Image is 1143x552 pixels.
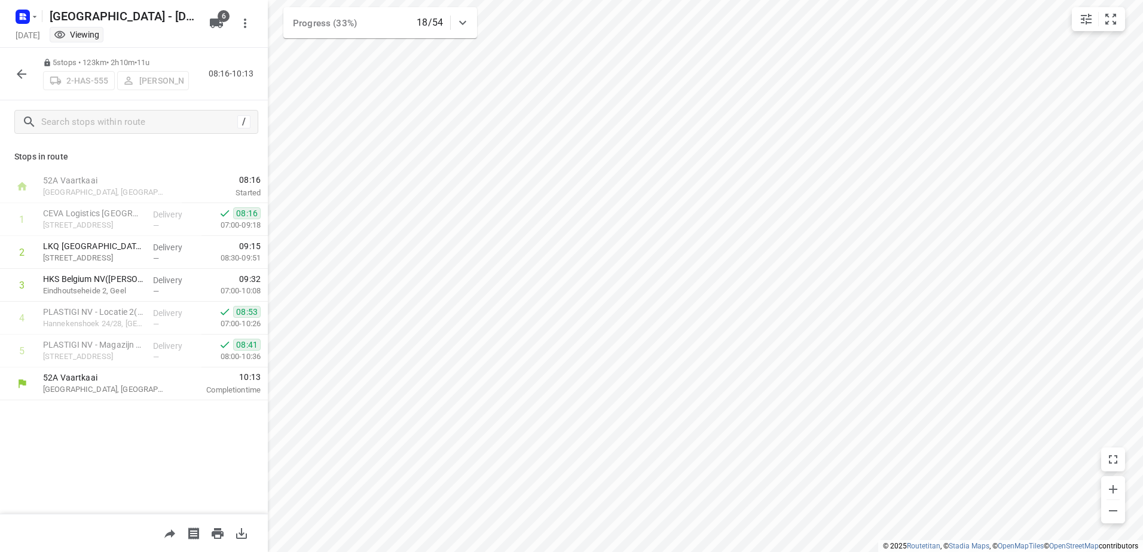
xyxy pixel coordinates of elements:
span: — [153,221,159,230]
button: More [233,11,257,35]
span: Progress (33%) [293,18,357,29]
p: PLASTIGI NV - Magazijn en Bureau(Patricia De Wachter / Karin Vanloo - Susy Leysen) [43,339,143,351]
div: Progress (33%)18/54 [283,7,477,38]
span: 6 [218,10,230,22]
div: 2 [19,247,25,258]
p: Eindhoutseheide 2, Geel [43,285,143,297]
span: 08:53 [233,306,261,318]
p: HKS Belgium NV(Iris Wuyts) [43,273,143,285]
span: — [153,320,159,329]
div: 3 [19,280,25,291]
div: 5 [19,345,25,357]
p: PLASTIGI NV - Locatie 2(Sven Segers) [43,306,143,318]
span: Print shipping labels [182,527,206,538]
span: 10:13 [182,371,261,383]
p: 5 stops • 123km • 2h10m [43,57,189,69]
p: 52A Vaartkaai [43,174,167,186]
p: CEVA Logistics Belgium – Grobbendonk(Aziz Sefiani) [43,207,143,219]
p: Stops in route [14,151,253,163]
div: You are currently in view mode. To make any changes, go to edit project. [54,29,99,41]
div: small contained button group [1072,7,1125,31]
span: 09:32 [239,273,261,285]
span: Print route [206,527,230,538]
p: [GEOGRAPHIC_DATA], [GEOGRAPHIC_DATA] [43,186,167,198]
button: Fit zoom [1099,7,1123,31]
p: 07:00-10:26 [201,318,261,330]
div: / [237,115,250,128]
span: — [153,287,159,296]
svg: Done [219,306,231,318]
p: Delivery [153,241,197,253]
span: 11u [137,58,149,67]
p: Industrieweg 25, Paal Beringen [43,252,143,264]
p: LKQ Belgium BV - Beringen(Fedji Kitir) [43,240,143,252]
svg: Done [219,207,231,219]
span: 08:16 [182,174,261,186]
a: Stadia Maps [949,542,989,550]
a: OpenStreetMap [1049,542,1099,550]
a: OpenMapTiles [998,542,1044,550]
p: 08:16-10:13 [209,68,258,80]
svg: Done [219,339,231,351]
p: Delivery [153,340,197,352]
p: Delivery [153,307,197,319]
span: — [153,352,159,361]
p: Delivery [153,274,197,286]
span: Share route [158,527,182,538]
p: 52A Vaartkaai [43,372,167,384]
p: Lenskensdijk 3, Herentals [43,351,143,363]
p: Started [182,187,261,199]
p: 08:30-09:51 [201,252,261,264]
input: Search stops within route [41,113,237,131]
span: 08:16 [233,207,261,219]
p: 07:00-10:08 [201,285,261,297]
span: — [153,254,159,263]
p: Hannekenshoek 24/28, Herentals [43,318,143,330]
span: Download route [230,527,253,538]
button: Map settings [1074,7,1098,31]
p: 18/54 [417,16,443,30]
div: 4 [19,312,25,324]
span: • [135,58,137,67]
span: 08:41 [233,339,261,351]
p: [GEOGRAPHIC_DATA], [GEOGRAPHIC_DATA] [43,384,167,395]
button: 6 [204,11,228,35]
p: Completion time [182,384,261,396]
p: 07:00-09:18 [201,219,261,231]
li: © 2025 , © , © © contributors [883,542,1138,550]
div: 1 [19,214,25,225]
p: 08:00-10:36 [201,351,261,363]
span: 09:15 [239,240,261,252]
a: Routetitan [907,542,940,550]
p: Industrieweg 38f, Grobbendonk [43,219,143,231]
p: Delivery [153,208,197,220]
